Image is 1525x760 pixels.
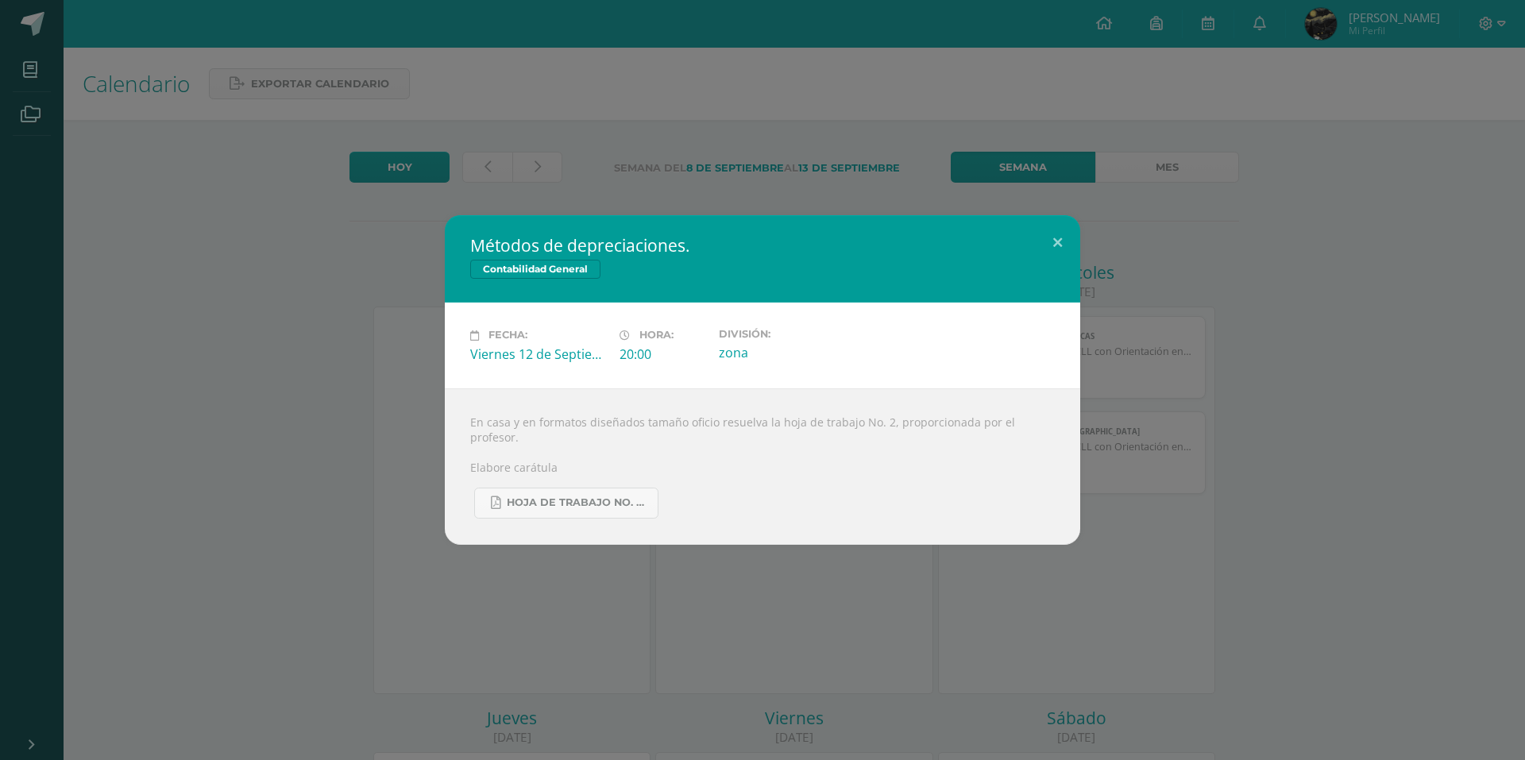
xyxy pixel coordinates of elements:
[470,260,600,279] span: Contabilidad General
[719,328,855,340] label: División:
[639,330,674,341] span: Hora:
[445,388,1080,545] div: En casa y en formatos diseñados tamaño oficio resuelva la hoja de trabajo No. 2, proporcionada po...
[507,496,650,509] span: Hoja de trabajo No. 2 Contabilidad.pdf
[470,234,1055,257] h2: Métodos de depreciaciones.
[470,345,607,363] div: Viernes 12 de Septiembre
[474,488,658,519] a: Hoja de trabajo No. 2 Contabilidad.pdf
[620,345,706,363] div: 20:00
[488,330,527,341] span: Fecha:
[1035,215,1080,269] button: Close (Esc)
[719,344,855,361] div: zona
